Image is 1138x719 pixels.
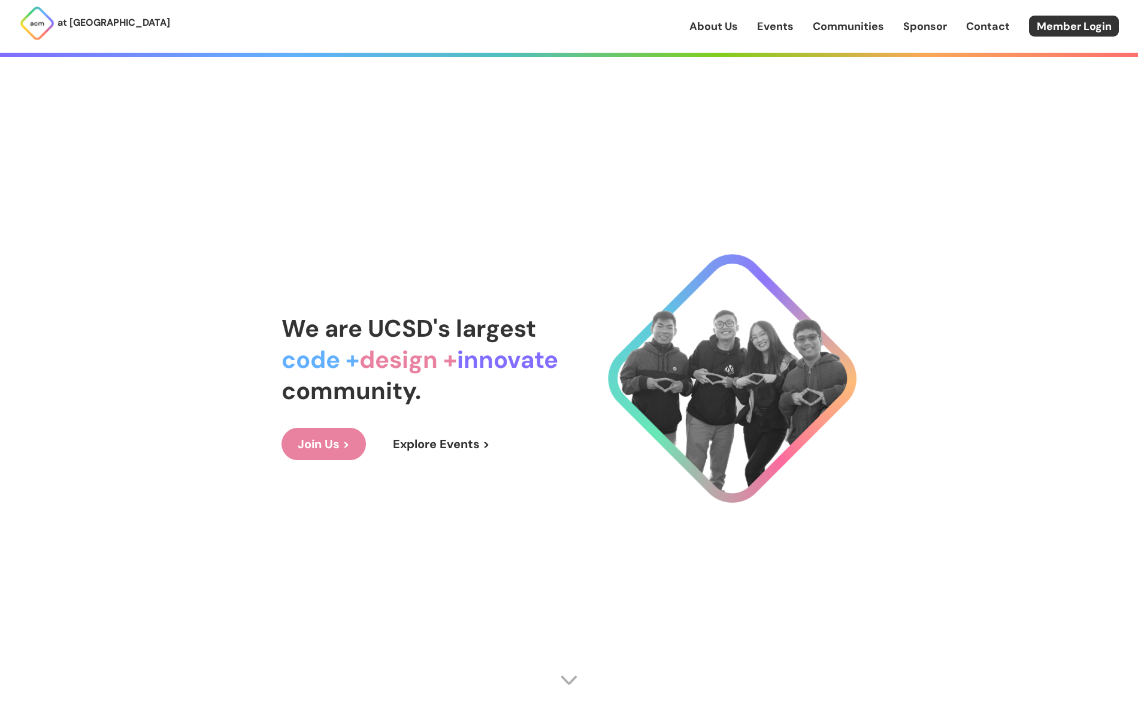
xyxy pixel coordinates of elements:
a: Explore Events > [377,428,506,460]
img: ACM Logo [19,5,55,41]
span: code + [282,344,359,375]
span: design + [359,344,457,375]
a: Member Login [1029,16,1119,37]
a: Contact [966,19,1010,34]
span: innovate [457,344,558,375]
span: We are UCSD's largest [282,313,536,344]
p: at [GEOGRAPHIC_DATA] [57,15,170,31]
img: Scroll Arrow [560,671,578,689]
a: About Us [689,19,738,34]
span: community. [282,375,421,406]
a: at [GEOGRAPHIC_DATA] [19,5,170,41]
img: Cool Logo [608,254,856,503]
a: Communities [813,19,884,34]
a: Sponsor [903,19,947,34]
a: Join Us > [282,428,366,460]
a: Events [757,19,794,34]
